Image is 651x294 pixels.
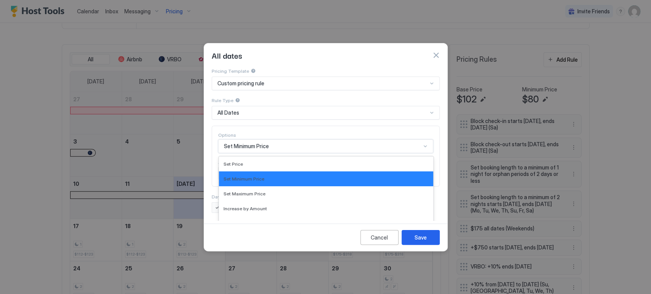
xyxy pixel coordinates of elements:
[224,143,269,150] span: Set Minimum Price
[223,191,265,197] span: Set Maximum Price
[217,80,264,87] span: Custom pricing rule
[371,233,388,241] div: Cancel
[212,194,249,200] span: Days of the week
[415,233,427,241] div: Save
[223,176,264,182] span: Set Minimum Price
[223,206,267,211] span: Increase by Amount
[218,159,235,165] span: Amount
[212,97,233,103] span: Rule Type
[8,268,26,286] iframe: To enrich screen reader interactions, please activate Accessibility in Grammarly extension settings
[223,161,243,167] span: Set Price
[218,132,236,138] span: Options
[402,230,440,245] button: Save
[360,230,399,245] button: Cancel
[212,68,249,74] span: Pricing Template
[217,109,239,116] span: All Dates
[212,50,242,61] span: All dates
